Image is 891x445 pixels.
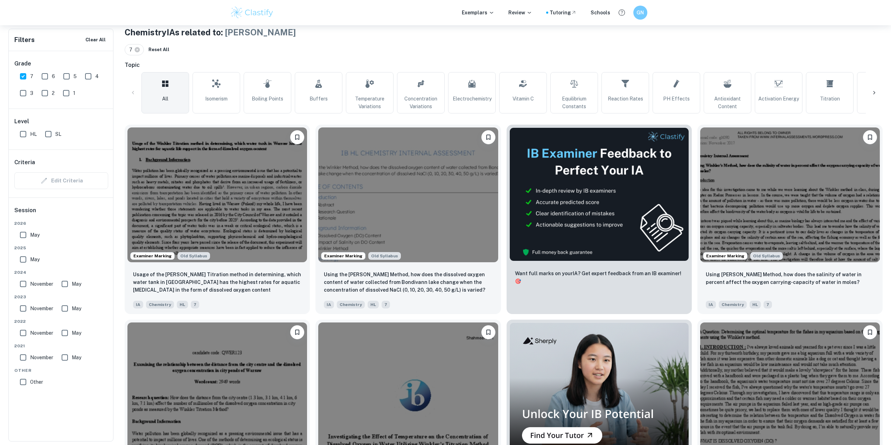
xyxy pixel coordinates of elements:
span: May [30,231,40,239]
span: Other [30,378,43,386]
span: 3 [30,89,33,97]
span: Buffers [309,95,328,103]
span: Examiner Marking [321,253,365,259]
span: Other [14,367,108,374]
span: [PERSON_NAME] [225,27,296,37]
a: Examiner MarkingStarting from the May 2025 session, the Chemistry IA requirements have changed. I... [315,125,501,314]
div: Criteria filters are unavailable when searching by topic [14,172,108,189]
img: Chemistry IA example thumbnail: Usage of the Winkler Titration method in [127,127,307,262]
span: 7 [30,72,33,80]
span: SL [55,130,61,138]
div: Starting from the May 2025 session, the Chemistry IA requirements have changed. It's OK to refer ... [750,252,783,260]
h6: GN [636,9,644,16]
span: Examiner Marking [131,253,174,259]
button: Reset All [147,44,171,55]
a: Schools [591,9,610,16]
p: Using Winkler’s Method, how does the salinity of water in percent affect the oxygen carrying-capa... [706,271,874,286]
span: Old Syllabus [368,252,401,260]
h6: Level [14,117,108,126]
span: Chemistry [146,301,174,308]
a: Tutoring [550,9,577,16]
span: Activation Energy [758,95,799,103]
button: Bookmark [863,325,877,339]
p: Using the Winkler Method, how does the dissolved oxygen content of water collected from Bondivann... [324,271,492,294]
span: 2021 [14,343,108,349]
span: Examiner Marking [703,253,747,259]
span: November [30,354,53,361]
span: 6 [52,72,55,80]
span: Electrochemistry [453,95,492,103]
span: IA [133,301,143,308]
span: May [72,280,81,288]
h6: Filters [14,35,35,45]
span: Isomerism [205,95,228,103]
span: Vitamin C [513,95,534,103]
span: Old Syllabus [177,252,210,260]
span: 5 [74,72,77,80]
span: Reaction Rates [608,95,643,103]
span: HL [30,130,37,138]
p: Want full marks on your IA ? Get expert feedback from an IB examiner! [515,270,683,285]
span: Titration [820,95,840,103]
a: ThumbnailWant full marks on yourIA? Get expert feedback from an IB examiner! [507,125,692,314]
img: Chemistry IA example thumbnail: Using the Winkler Method, how does the d [318,127,498,262]
span: 2024 [14,269,108,276]
img: Chemistry IA example thumbnail: Using Winkler’s Method, how does the sal [700,127,880,262]
button: Clear All [84,35,107,45]
span: Concentration Variations [400,95,441,110]
span: November [30,305,53,312]
button: Help and Feedback [616,7,628,19]
span: HL [750,301,761,308]
span: IA [324,301,334,308]
span: All [162,95,168,103]
span: May [72,305,81,312]
span: 2026 [14,220,108,227]
button: Bookmark [290,325,304,339]
span: May [72,329,81,337]
span: 2023 [14,294,108,300]
span: Equilibrium Constants [554,95,595,110]
span: November [30,329,53,337]
span: 4 [95,72,99,80]
button: Bookmark [863,130,877,144]
div: Starting from the May 2025 session, the Chemistry IA requirements have changed. It's OK to refer ... [177,252,210,260]
button: GN [633,6,647,20]
span: HL [177,301,188,308]
h6: Grade [14,60,108,68]
div: Starting from the May 2025 session, the Chemistry IA requirements have changed. It's OK to refer ... [368,252,401,260]
span: 7 [764,301,772,308]
span: 2025 [14,245,108,251]
h6: Criteria [14,158,35,167]
span: November [30,280,53,288]
h6: Topic [125,61,883,69]
span: 7 [191,301,199,308]
p: Review [508,9,532,16]
span: 🎯 [515,278,521,284]
h6: Session [14,206,108,220]
img: Clastify logo [230,6,274,20]
button: Bookmark [481,325,495,339]
span: Boiling Points [252,95,283,103]
span: May [30,256,40,263]
span: IA [706,301,716,308]
span: Temperature Variations [349,95,390,110]
span: May [72,354,81,361]
span: 1 [73,89,75,97]
p: Usage of the Winkler Titration method in determining, which water tank in Warsaw has the highest ... [133,271,301,294]
a: Examiner MarkingStarting from the May 2025 session, the Chemistry IA requirements have changed. I... [125,125,310,314]
button: Bookmark [290,130,304,144]
span: Antioxidant Content [707,95,748,110]
h1: Chemistry IAs related to: [125,26,883,39]
div: 7 [125,44,144,55]
span: 2022 [14,318,108,325]
span: Old Syllabus [750,252,783,260]
p: Exemplars [462,9,494,16]
span: 7 [382,301,390,308]
span: pH Effects [663,95,690,103]
span: Chemistry [337,301,365,308]
span: 2 [52,89,55,97]
img: Thumbnail [509,127,689,261]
